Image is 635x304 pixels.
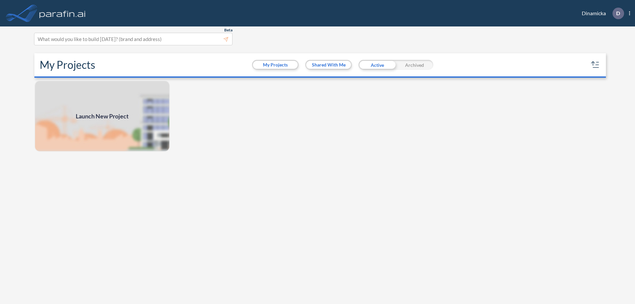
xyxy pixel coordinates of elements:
[34,80,170,152] a: Launch New Project
[616,10,620,16] p: D
[34,80,170,152] img: add
[359,60,396,70] div: Active
[590,60,601,70] button: sort
[38,7,87,20] img: logo
[396,60,433,70] div: Archived
[40,59,95,71] h2: My Projects
[306,61,351,69] button: Shared With Me
[76,112,129,121] span: Launch New Project
[572,8,630,19] div: Dinamicka
[224,27,233,33] span: Beta
[253,61,298,69] button: My Projects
